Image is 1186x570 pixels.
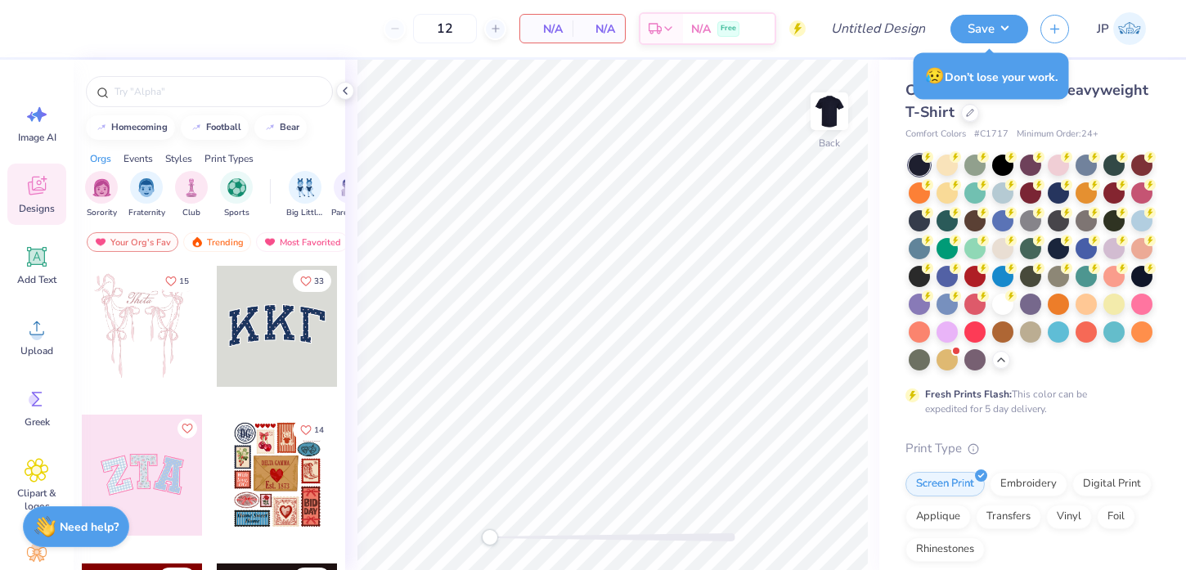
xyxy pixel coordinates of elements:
button: filter button [128,171,165,219]
div: Vinyl [1046,505,1092,529]
div: filter for Parent's Weekend [331,171,369,219]
a: JP [1089,12,1153,45]
div: Embroidery [990,472,1067,496]
span: Clipart & logos [10,487,64,513]
div: Accessibility label [482,529,498,545]
span: Fraternity [128,207,165,219]
div: Your Org's Fav [87,232,178,252]
span: Designs [19,202,55,215]
img: Big Little Reveal Image [296,178,314,197]
button: filter button [220,171,253,219]
div: Transfers [976,505,1041,529]
span: Upload [20,344,53,357]
img: Parent's Weekend Image [341,178,360,197]
img: Sorority Image [92,178,111,197]
input: – – [413,14,477,43]
button: filter button [286,171,324,219]
div: Foil [1097,505,1135,529]
img: most_fav.gif [263,236,276,248]
img: Fraternity Image [137,178,155,197]
button: filter button [85,171,118,219]
div: homecoming [111,123,168,132]
button: Like [293,419,331,441]
div: bear [280,123,299,132]
span: Comfort Colors Adult Heavyweight T-Shirt [905,80,1148,122]
div: Digital Print [1072,472,1152,496]
span: Free [721,23,736,34]
div: Applique [905,505,971,529]
span: 😥 [925,65,945,87]
span: Image AI [18,131,56,144]
input: Untitled Design [818,12,938,45]
button: Like [293,270,331,292]
img: trending.gif [191,236,204,248]
img: Back [813,95,846,128]
div: Back [819,136,840,150]
span: N/A [530,20,563,38]
div: Events [124,151,153,166]
strong: Need help? [60,519,119,535]
span: # C1717 [974,128,1009,141]
img: Club Image [182,178,200,197]
img: most_fav.gif [94,236,107,248]
div: Screen Print [905,472,985,496]
div: Print Types [204,151,254,166]
strong: Fresh Prints Flash: [925,388,1012,401]
span: 33 [314,277,324,285]
span: Add Text [17,273,56,286]
div: filter for Club [175,171,208,219]
span: Sports [224,207,249,219]
span: N/A [691,20,711,38]
button: Like [177,419,197,438]
img: trend_line.gif [190,123,203,132]
span: Big Little Reveal [286,207,324,219]
div: This color can be expedited for 5 day delivery. [925,387,1126,416]
span: Minimum Order: 24 + [1017,128,1098,141]
div: Styles [165,151,192,166]
div: filter for Big Little Reveal [286,171,324,219]
img: Sports Image [227,178,246,197]
span: Parent's Weekend [331,207,369,219]
div: filter for Sports [220,171,253,219]
span: JP [1097,20,1109,38]
img: trend_line.gif [95,123,108,132]
button: Save [950,15,1028,43]
span: Greek [25,415,50,429]
span: 15 [179,277,189,285]
div: Print Type [905,439,1153,458]
span: Comfort Colors [905,128,966,141]
div: Trending [183,232,251,252]
img: Jade Paneduro [1113,12,1146,45]
button: filter button [331,171,369,219]
input: Try "Alpha" [113,83,322,100]
div: Most Favorited [256,232,348,252]
button: filter button [175,171,208,219]
span: Club [182,207,200,219]
button: Like [158,270,196,292]
div: Don’t lose your work. [914,53,1069,100]
div: filter for Fraternity [128,171,165,219]
div: football [206,123,241,132]
img: trend_line.gif [263,123,276,132]
button: homecoming [86,115,175,140]
span: 14 [314,426,324,434]
div: Rhinestones [905,537,985,562]
button: football [181,115,249,140]
div: Orgs [90,151,111,166]
span: N/A [582,20,615,38]
span: Sorority [87,207,117,219]
button: bear [254,115,307,140]
div: filter for Sorority [85,171,118,219]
